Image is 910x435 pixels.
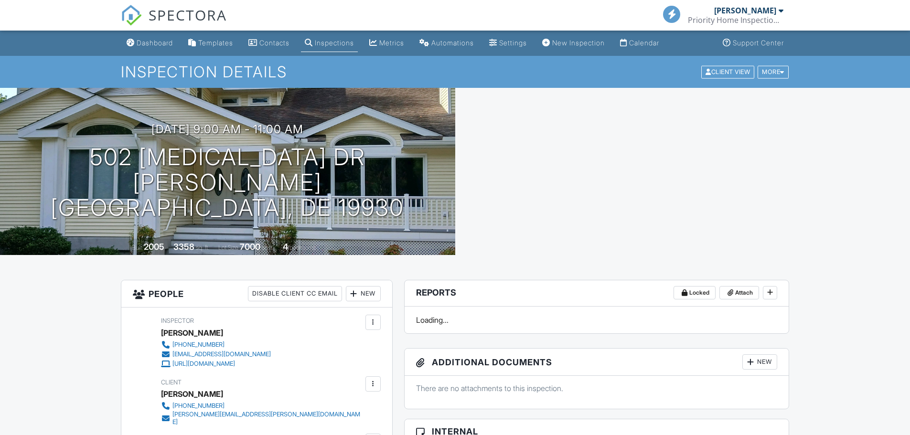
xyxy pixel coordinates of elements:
[172,411,363,426] div: [PERSON_NAME][EMAIL_ADDRESS][PERSON_NAME][DOMAIN_NAME]
[248,286,342,301] div: Disable Client CC Email
[240,242,260,252] div: 7000
[701,65,754,78] div: Client View
[346,286,381,301] div: New
[301,34,358,52] a: Inspections
[283,242,288,252] div: 4
[733,39,784,47] div: Support Center
[289,244,316,251] span: bedrooms
[161,326,223,340] div: [PERSON_NAME]
[416,383,778,393] p: There are no attachments to this inspection.
[218,244,238,251] span: Lot Size
[688,15,783,25] div: Priority Home Inspections, LLC
[161,379,182,386] span: Client
[15,145,440,220] h1: 502 [MEDICAL_DATA] Dr [PERSON_NAME][GEOGRAPHIC_DATA], DE 19930
[121,64,790,80] h1: Inspection Details
[719,34,788,52] a: Support Center
[172,360,235,368] div: [URL][DOMAIN_NAME]
[144,242,164,252] div: 2005
[245,34,293,52] a: Contacts
[315,39,354,47] div: Inspections
[161,387,223,401] div: [PERSON_NAME]
[161,350,271,359] a: [EMAIL_ADDRESS][DOMAIN_NAME]
[161,317,194,324] span: Inspector
[416,34,478,52] a: Automations (Basic)
[431,39,474,47] div: Automations
[121,280,392,308] h3: People
[161,411,363,426] a: [PERSON_NAME][EMAIL_ADDRESS][PERSON_NAME][DOMAIN_NAME]
[161,401,363,411] a: [PHONE_NUMBER]
[161,340,271,350] a: [PHONE_NUMBER]
[538,34,609,52] a: New Inspection
[172,341,225,349] div: [PHONE_NUMBER]
[714,6,776,15] div: [PERSON_NAME]
[259,39,289,47] div: Contacts
[758,65,789,78] div: More
[700,68,757,75] a: Client View
[365,34,408,52] a: Metrics
[629,39,659,47] div: Calendar
[184,34,237,52] a: Templates
[198,39,233,47] div: Templates
[405,349,789,376] h3: Additional Documents
[616,34,663,52] a: Calendar
[485,34,531,52] a: Settings
[132,244,142,251] span: Built
[552,39,605,47] div: New Inspection
[499,39,527,47] div: Settings
[121,13,227,33] a: SPECTORA
[262,244,274,251] span: sq.ft.
[151,123,303,136] h3: [DATE] 9:00 am - 11:00 am
[379,39,404,47] div: Metrics
[172,402,225,410] div: [PHONE_NUMBER]
[196,244,209,251] span: sq. ft.
[161,359,271,369] a: [URL][DOMAIN_NAME]
[742,354,777,370] div: New
[149,5,227,25] span: SPECTORA
[121,5,142,26] img: The Best Home Inspection Software - Spectora
[123,34,177,52] a: Dashboard
[172,350,271,358] div: [EMAIL_ADDRESS][DOMAIN_NAME]
[137,39,173,47] div: Dashboard
[173,242,194,252] div: 3358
